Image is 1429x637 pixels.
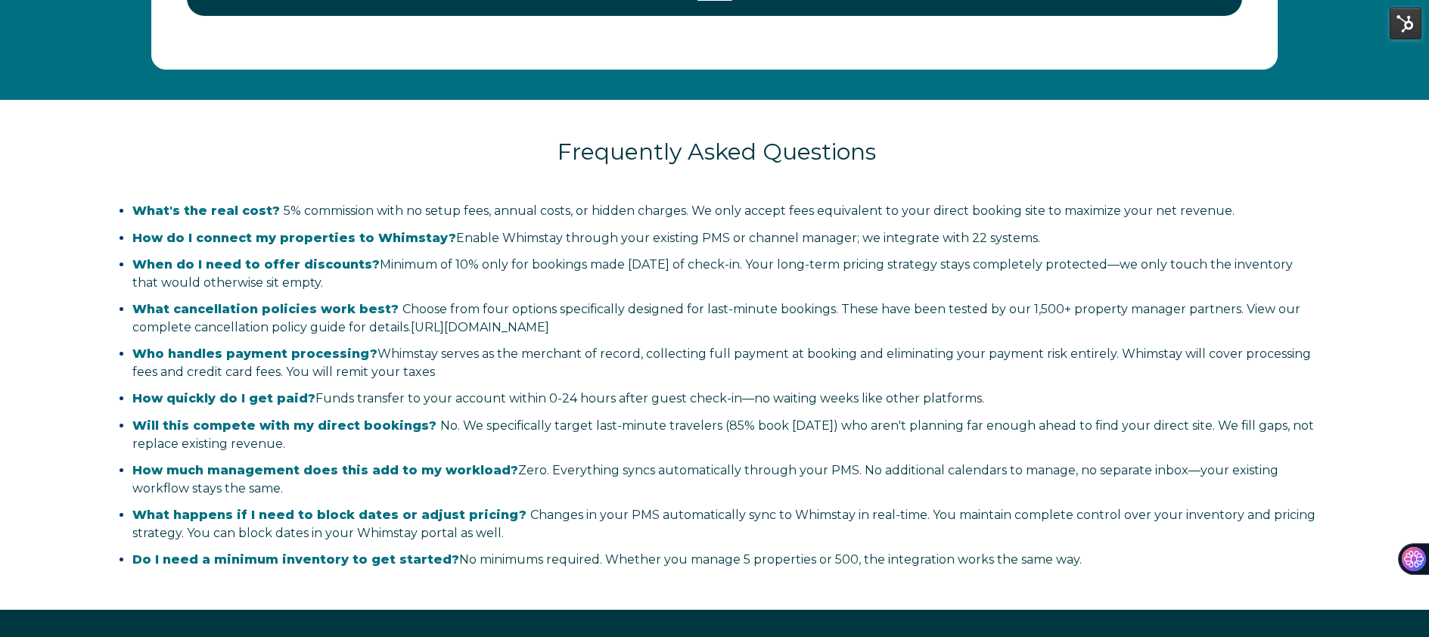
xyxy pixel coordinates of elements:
[132,508,1316,540] span: Changes in your PMS automatically sync to Whimstay in real-time. You maintain complete control ov...
[132,463,518,477] strong: How much management does this add to my workload?
[558,138,876,166] span: Frequently Asked Questions
[132,257,1293,290] span: only for bookings made [DATE] of check-in. Your long-term pricing strategy stays completely prote...
[132,418,1314,451] span: No. We specifically target last-minute travelers (85% book [DATE]) who aren't planning far enough...
[132,463,1278,496] span: Zero. Everything syncs automatically through your PMS. No additional calendars to manage, no sepa...
[132,204,280,218] span: What's the real cost?
[132,257,380,272] strong: When do I need to offer discounts?
[132,231,456,245] strong: How do I connect my properties to Whimstay?
[132,302,1300,334] span: Choose from four options specifically designed for last-minute bookings. These have been tested b...
[132,204,1235,218] span: 5% commission with no setup fees, annual costs, or hidden charges. We only accept fees equivalent...
[132,391,315,406] strong: How quickly do I get paid?
[132,346,377,361] strong: Who handles payment processing?
[1390,8,1421,39] img: HubSpot Tools Menu Toggle
[132,231,1040,245] span: Enable Whimstay through your existing PMS or channel manager; we integrate with 22 systems.
[132,552,1082,567] span: No minimums required. Whether you manage 5 properties or 500, the integration works the same way.
[132,391,984,406] span: Funds transfer to your account within 0-24 hours after guest check-in—no waiting weeks like other...
[132,302,399,316] span: What cancellation policies work best?
[411,320,549,334] a: Vínculo https://salespage.whimstay.com/cancellation-policy-options
[132,418,436,433] span: Will this compete with my direct bookings?
[380,257,479,272] span: Minimum of 10%
[132,508,527,522] span: What happens if I need to block dates or adjust pricing?
[132,346,1311,379] span: Whimstay serves as the merchant of record, collecting full payment at booking and eliminating you...
[132,552,459,567] strong: Do I need a minimum inventory to get started?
